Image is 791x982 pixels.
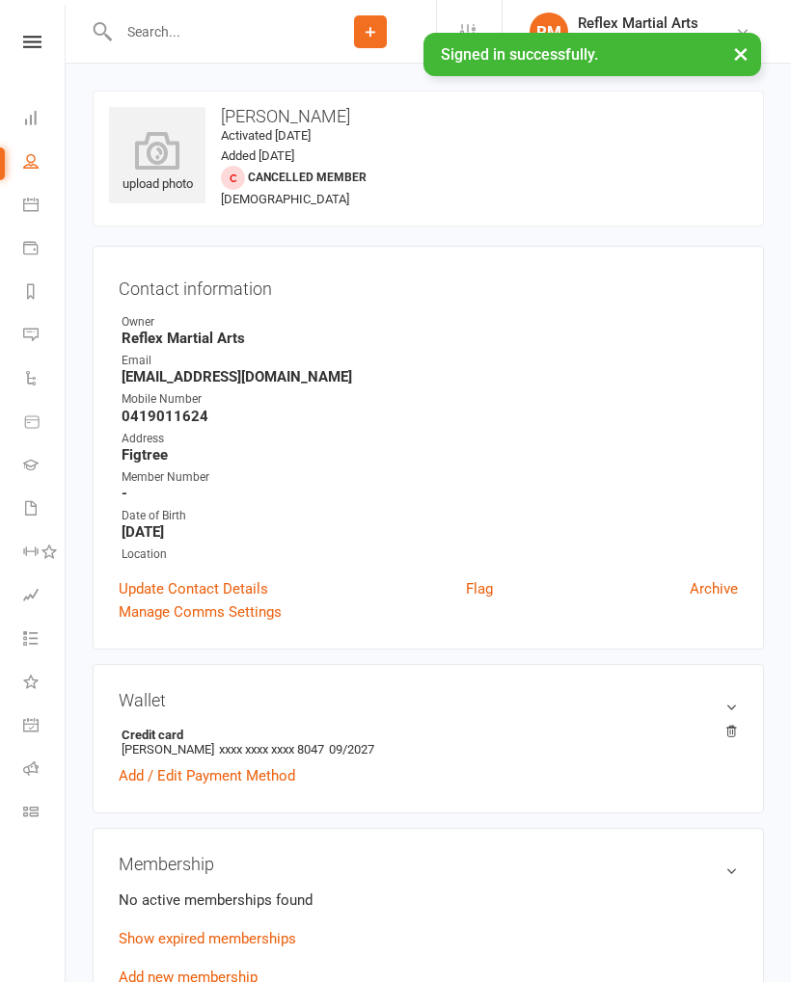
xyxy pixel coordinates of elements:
div: upload photo [109,131,205,195]
span: [DEMOGRAPHIC_DATA] [221,192,349,206]
div: Location [122,545,738,564]
a: People [23,142,67,185]
a: Assessments [23,575,67,619]
h3: Contact information [119,272,738,299]
span: Signed in successfully. [441,45,598,64]
div: Email [122,352,738,370]
button: × [723,33,758,74]
li: [PERSON_NAME] [119,725,738,759]
h3: Wallet [119,690,738,710]
a: Payments [23,228,67,272]
p: No active memberships found [119,889,738,912]
strong: [DATE] [122,523,738,541]
strong: 0419011624 [122,408,738,425]
time: Added [DATE] [221,148,294,163]
a: Roll call kiosk mode [23,749,67,792]
strong: Figtree [122,446,738,464]
a: General attendance kiosk mode [23,705,67,749]
a: Reports [23,272,67,315]
a: Add / Edit Payment Method [119,764,295,787]
div: Owner [122,313,738,332]
h3: [PERSON_NAME] [109,107,748,126]
div: Date of Birth [122,507,738,525]
h3: Membership [119,854,738,874]
a: Flag [466,577,493,600]
a: What's New [23,662,67,705]
div: Reflex Martial Arts [578,14,698,32]
strong: Credit card [122,728,728,742]
span: xxxx xxxx xxxx 8047 [219,742,324,756]
time: Activated [DATE] [221,128,311,143]
a: Update Contact Details [119,577,268,600]
strong: [EMAIL_ADDRESS][DOMAIN_NAME] [122,368,738,385]
input: Search... [113,18,305,45]
a: Calendar [23,185,67,228]
a: Product Sales [23,402,67,445]
a: Show expired memberships [119,930,296,947]
span: 09/2027 [329,742,374,756]
strong: Reflex Martial Arts [122,330,738,347]
div: Reflex Martial Arts [578,32,698,49]
div: Mobile Number [122,390,738,409]
div: Member Number [122,468,738,487]
a: Class kiosk mode [23,792,67,836]
a: Manage Comms Settings [119,600,282,624]
strong: - [122,485,738,502]
div: Address [122,430,738,448]
a: Archive [690,577,738,600]
span: Cancelled member [248,171,367,184]
a: Dashboard [23,98,67,142]
div: RM [530,13,568,51]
